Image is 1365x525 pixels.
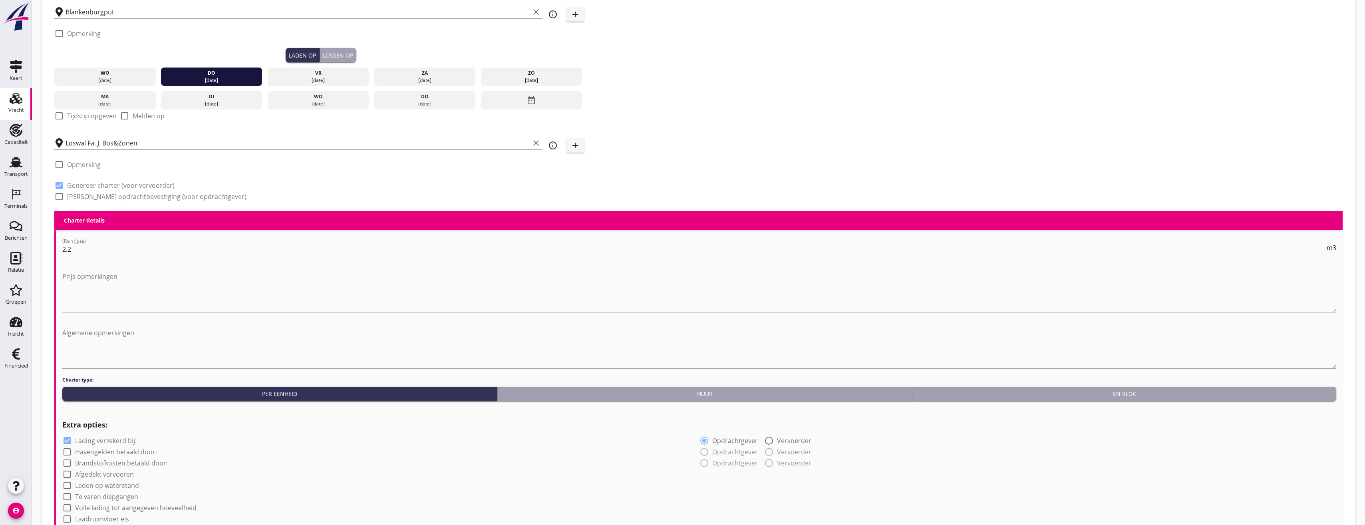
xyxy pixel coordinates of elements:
button: Per eenheid [62,387,497,401]
i: add [570,141,580,150]
div: Vracht [8,107,24,113]
label: Vervoerder [777,437,811,445]
div: do [163,70,260,77]
label: Tijdstip opgeven [67,112,117,120]
div: [DATE] [270,77,367,84]
div: Financieel [4,363,28,368]
textarea: Prijs opmerkingen [62,270,1336,312]
img: logo-small.a267ee39.svg [2,2,30,32]
div: [DATE] [163,100,260,107]
div: Huur [501,390,909,398]
div: Kaart [10,76,22,81]
label: Melden op [133,112,165,120]
label: Lading verzekerd bij: [75,437,137,445]
label: Opmerking [67,30,101,38]
div: Laden op [289,51,316,60]
div: do [376,93,473,100]
div: wo [56,70,154,77]
textarea: Algemene opmerkingen [62,326,1336,368]
div: Capaciteit [4,139,28,145]
input: Laadplaats [66,6,530,18]
i: info_outline [548,10,558,19]
label: Volle lading tot aangegeven hoeveelheid [75,504,197,512]
label: [PERSON_NAME] opdrachtbevestiging (voor opdrachtgever) [67,193,246,201]
label: Opdrachtgever [712,437,758,445]
h4: Charter type: [62,376,1336,384]
div: Groepen [6,299,26,304]
div: zo [483,70,580,77]
i: clear [531,7,541,17]
div: [DATE] [270,100,367,107]
div: Per eenheid [66,390,494,398]
div: Relatie [8,267,24,272]
button: Huur [497,387,913,401]
i: add [570,10,580,19]
label: Te varen diepgangen [75,493,138,501]
div: [DATE] [163,77,260,84]
div: Transport [4,171,28,177]
i: clear [531,138,541,148]
div: vr [270,70,367,77]
label: Laadruimvloer eis [75,515,129,523]
div: Inzicht [8,331,24,336]
div: [DATE] [56,77,154,84]
label: Afgedekt vervoeren [75,470,134,478]
label: Opmerking [67,161,101,169]
input: Losplaats [66,137,530,149]
i: date_range [527,93,536,107]
h2: Extra opties: [62,420,1336,430]
i: account_circle [8,503,24,519]
button: Laden op [286,48,320,62]
div: [DATE] [376,100,473,107]
div: wo [270,93,367,100]
div: [DATE] [483,77,580,84]
label: Brandstofkosten betaald door: [75,459,168,467]
button: En bloc [913,387,1336,401]
input: (Richt)prijs [62,243,1325,256]
i: info_outline [548,141,558,150]
div: di [163,93,260,100]
label: Laden op waterstand [75,481,139,489]
span: m3 [1327,245,1336,251]
div: [DATE] [56,100,154,107]
div: Lossen op [323,51,353,60]
div: Terminals [4,203,28,209]
button: Lossen op [320,48,356,62]
div: [DATE] [376,77,473,84]
div: Berichten [5,235,28,241]
label: Genereer charter (voor vervoerder) [67,181,175,189]
div: za [376,70,473,77]
div: ma [56,93,154,100]
div: En bloc [916,390,1333,398]
label: Havengelden betaald door: [75,448,157,456]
